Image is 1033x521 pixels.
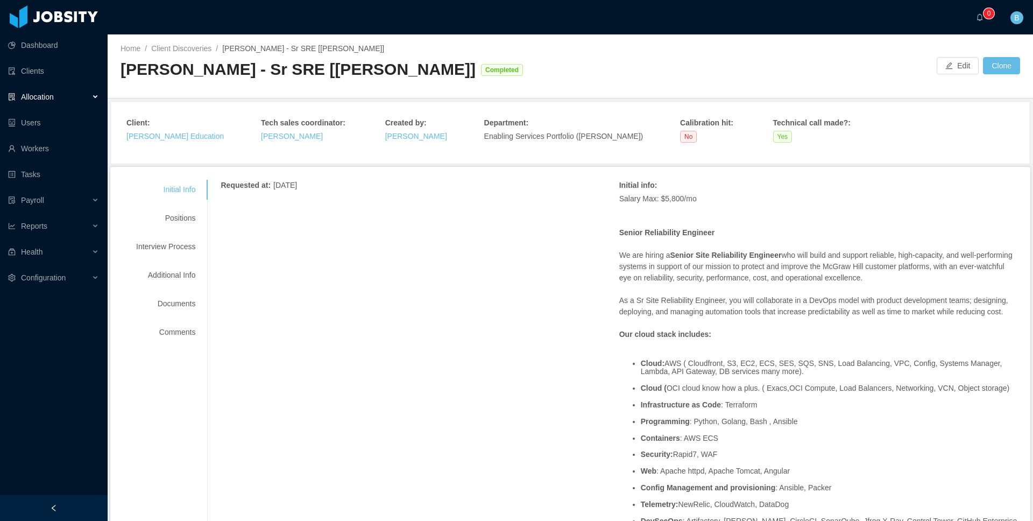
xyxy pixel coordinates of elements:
span: / [145,44,147,53]
span: Payroll [21,196,44,205]
strong: Requested at : [221,181,271,189]
i: icon: file-protect [8,196,16,204]
i: icon: solution [8,93,16,101]
button: Clone [983,57,1020,74]
i: icon: setting [8,274,16,281]
li: : Terraform [641,401,1017,409]
span: Yes [773,131,793,143]
li: OCI cloud know how a plus. ( Exacs,OCI Compute, Load Balancers, Networking, VCN, Object storage) [641,384,1017,392]
a: icon: pie-chartDashboard [8,34,99,56]
li: : Ansible, Packer [641,484,1017,492]
li: : AWS ECS [641,434,1017,442]
li: AWS ( Cloudfront, S3, EC2, ECS, SES, SQS, SNS, Load Balancing, VPC, Config, Systems Manager, Lamb... [641,360,1017,376]
strong: Department : [484,118,528,127]
div: Documents [123,294,208,314]
a: Client Discoveries [151,44,211,53]
strong: Infrastructure as Code [641,400,721,409]
strong: Cloud: [641,359,664,368]
li: : Apache httpd, Apache Tomcat, Angular [641,467,1017,475]
li: NewRelic, CloudWatch, DataDog [641,501,1017,509]
a: Home [121,44,140,53]
span: Configuration [21,273,66,282]
div: Comments [123,322,208,342]
li: Rapid7, WAF [641,450,1017,459]
i: icon: bell [976,13,984,21]
strong: Security: [641,450,673,459]
i: icon: medicine-box [8,248,16,256]
a: [PERSON_NAME] [261,132,323,140]
strong: Programming [641,417,690,426]
p: We are hiring a who will build and support reliable, high-capacity, and well-performing systems i... [619,250,1017,284]
span: Reports [21,222,47,230]
strong: Our cloud stack includes: [619,330,711,339]
strong: Created by : [385,118,427,127]
button: icon: editEdit [937,57,979,74]
strong: Initial info : [619,181,657,189]
strong: Senior Reliability Engineer [619,228,714,237]
strong: Telemetry: [641,500,678,509]
strong: Containers [641,434,680,442]
a: [PERSON_NAME] [385,132,447,140]
strong: Web [641,467,656,475]
sup: 0 [984,8,994,19]
span: [PERSON_NAME] - Sr SRE [[PERSON_NAME]] [222,44,384,53]
strong: Calibration hit : [680,118,733,127]
p: As a Sr Site Reliability Engineer, you will collaborate in a DevOps model with product developmen... [619,295,1017,318]
span: / [216,44,218,53]
div: Initial Info [123,180,208,200]
strong: Cloud ( [641,384,667,392]
a: icon: userWorkers [8,138,99,159]
li: : Python, Golang, Bash , Ansible [641,418,1017,426]
strong: Technical call made? : [773,118,851,127]
div: Positions [123,208,208,228]
a: [PERSON_NAME] Education [126,132,224,140]
strong: Senior Site Reliability Engineer [670,251,781,259]
span: Completed [481,64,523,76]
div: Interview Process [123,237,208,257]
span: Allocation [21,93,54,101]
strong: Tech sales coordinator : [261,118,345,127]
a: icon: robotUsers [8,112,99,133]
span: Health [21,248,43,256]
div: Additional Info [123,265,208,285]
span: Enabling Services Portfolio ([PERSON_NAME]) [484,132,643,140]
strong: Client : [126,118,150,127]
span: B [1014,11,1019,24]
strong: Config Management and provisioning [641,483,775,492]
span: No [680,131,697,143]
p: Salary Max: $5,800/mo [619,193,1017,205]
a: icon: auditClients [8,60,99,82]
span: [DATE] [273,181,297,189]
a: icon: profileTasks [8,164,99,185]
i: icon: line-chart [8,222,16,230]
div: [PERSON_NAME] - Sr SRE [[PERSON_NAME]] [121,59,476,81]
